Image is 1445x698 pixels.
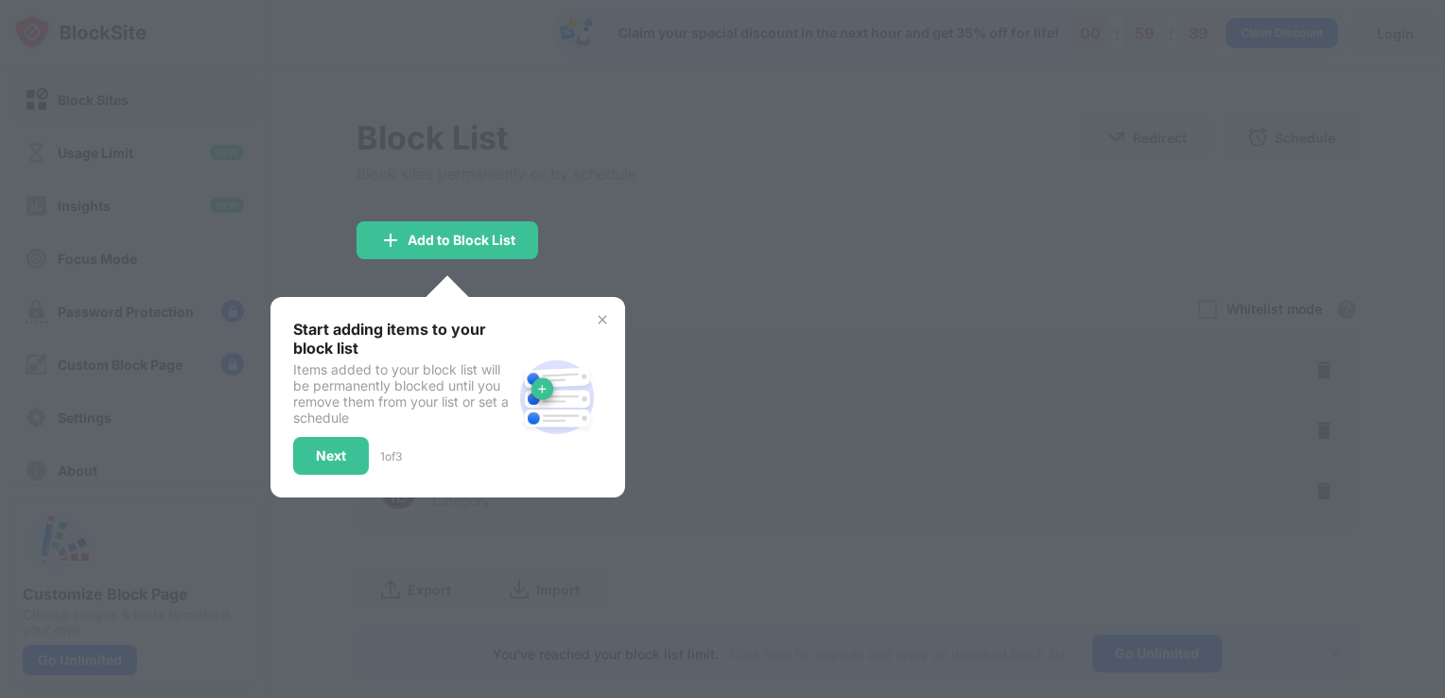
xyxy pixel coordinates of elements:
div: Items added to your block list will be permanently blocked until you remove them from your list o... [293,361,512,426]
div: Add to Block List [408,233,515,248]
div: Next [316,448,346,463]
img: block-site.svg [512,352,602,443]
div: Start adding items to your block list [293,320,512,358]
div: 1 of 3 [380,449,402,463]
img: x-button.svg [595,312,610,327]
